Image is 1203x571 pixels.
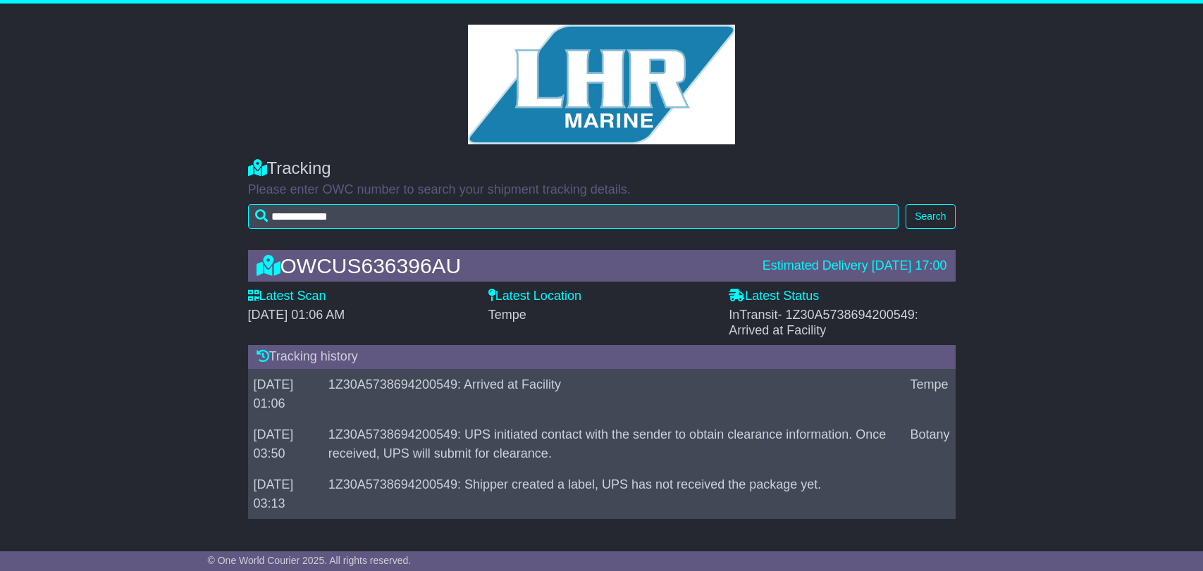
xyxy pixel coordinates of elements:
td: 1Z30A5738694200549: Shipper created a label, UPS has not received the package yet. [323,469,905,519]
p: Please enter OWC number to search your shipment tracking details. [248,182,956,198]
label: Latest Scan [248,289,326,304]
td: Tempe [904,369,955,419]
td: [DATE] 01:06 [248,369,323,419]
label: Latest Location [488,289,581,304]
span: - 1Z30A5738694200549: Arrived at Facility [729,308,918,337]
td: [DATE] 03:13 [248,469,323,519]
span: © One World Courier 2025. All rights reserved. [208,555,412,566]
td: Botany [904,419,955,469]
span: InTransit [729,308,918,337]
label: Latest Status [729,289,819,304]
div: OWCUS636396AU [249,254,755,277]
div: Estimated Delivery [DATE] 17:00 [763,258,947,274]
td: [DATE] 03:50 [248,419,323,469]
span: Tempe [488,308,526,322]
div: Tracking history [248,345,956,369]
span: [DATE] 01:06 AM [248,308,345,322]
td: 1Z30A5738694200549: Arrived at Facility [323,369,905,419]
img: GetCustomerLogo [468,25,736,144]
td: 1Z30A5738694200549: UPS initiated contact with the sender to obtain clearance information. Once r... [323,419,905,469]
button: Search [906,204,955,229]
div: Tracking [248,158,956,179]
